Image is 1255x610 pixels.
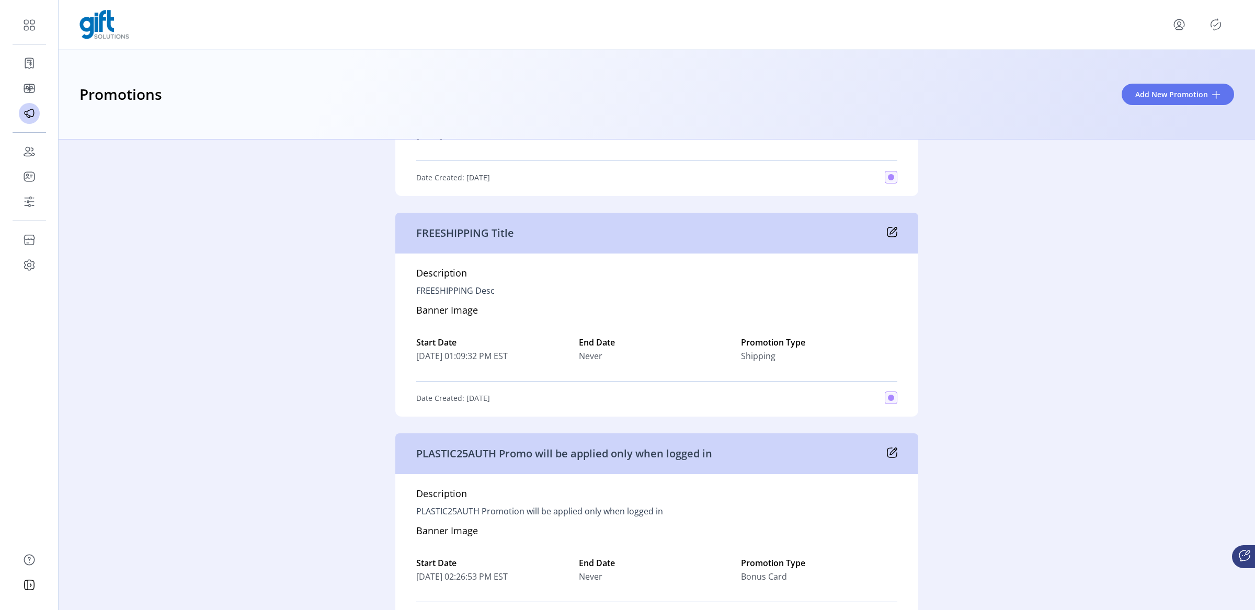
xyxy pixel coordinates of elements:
[579,557,735,569] label: End Date
[579,570,602,583] span: Never
[416,487,467,505] h5: Description
[416,557,573,569] label: Start Date
[416,172,490,183] p: Date Created: [DATE]
[741,557,897,569] label: Promotion Type
[416,266,467,284] h5: Description
[416,446,712,462] p: PLASTIC25AUTH Promo will be applied only when logged in
[416,505,663,517] p: PLASTIC25AUTH Promotion will be applied only when logged in
[416,524,478,542] h5: Banner Image
[579,336,735,349] label: End Date
[1207,16,1224,33] button: Publisher Panel
[741,350,775,362] span: Shipping
[416,336,573,349] label: Start Date
[416,303,478,321] h5: Banner Image
[79,83,162,106] h3: Promotions
[79,10,129,39] img: logo
[416,225,514,241] p: FREESHIPPING Title
[416,284,495,297] p: FREESHIPPING Desc
[416,570,573,583] span: [DATE] 02:26:53 PM EST
[1171,16,1188,33] button: menu
[741,336,897,349] label: Promotion Type
[416,393,490,404] p: Date Created: [DATE]
[1135,89,1208,100] span: Add New Promotion
[741,570,787,583] span: Bonus Card
[416,350,573,362] span: [DATE] 01:09:32 PM EST
[1122,84,1234,105] button: Add New Promotion
[579,350,602,362] span: Never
